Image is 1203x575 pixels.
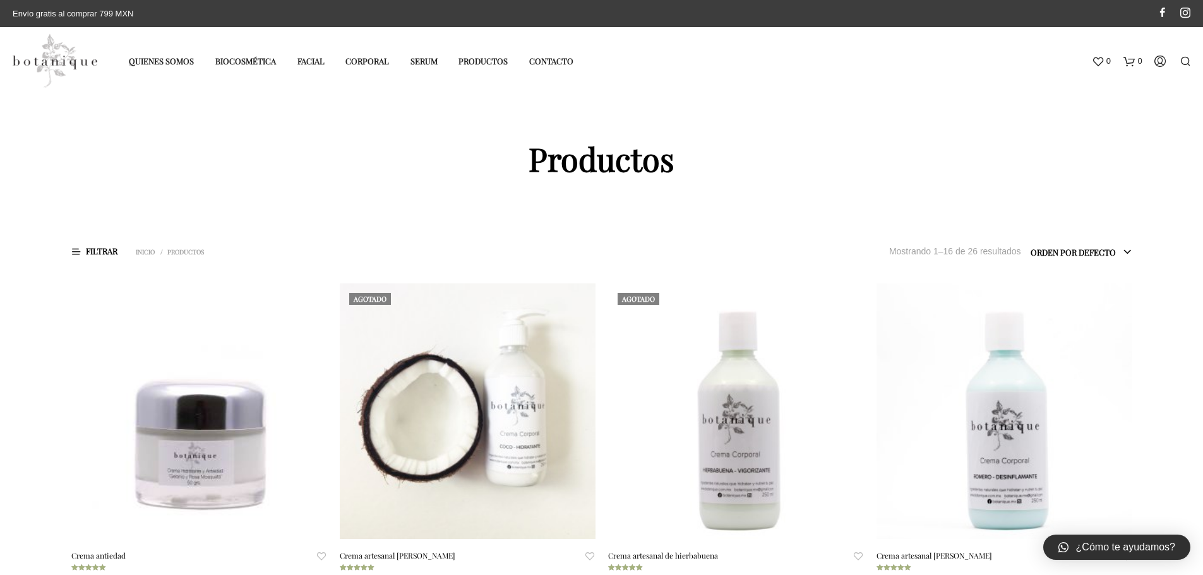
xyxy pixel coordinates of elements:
[71,143,1132,175] h1: Productos
[401,50,447,71] a: Serum
[1123,50,1142,71] a: 0
[877,564,911,571] div: Valorado en 5.00 de 5
[1106,50,1111,71] span: 0
[119,50,203,71] a: Quienes somos
[608,550,718,561] a: Crema artesanal de hierbabuena
[349,293,391,305] div: Agotado
[160,247,167,256] span: /
[1092,50,1111,71] a: 0
[520,50,583,71] a: Contacto
[71,564,106,571] div: Valorado en 5.00 de 5
[288,50,334,71] a: Facial
[340,564,374,571] div: Valorado en 5.00 de 5
[889,244,1021,259] p: Mostrando 1–16 de 26 resultados
[877,550,992,561] a: Crema artesanal [PERSON_NAME]
[1076,540,1175,555] span: ¿Cómo te ayudamos?
[618,293,659,305] div: Agotado
[206,50,285,71] a: Biocosmética
[608,564,643,571] div: Valorado en 5.00 de 5
[1138,50,1142,71] span: 0
[136,244,488,259] nav: Productos
[13,33,97,88] img: Productos elaborados con ingredientes naturales
[1043,535,1190,560] a: ¿Cómo te ayudamos?
[1031,244,1132,261] span: Orden por defecto
[340,550,455,561] a: Crema artesanal [PERSON_NAME]
[449,50,517,71] a: Productos
[336,50,398,71] a: Corporal
[136,247,159,256] a: Inicio
[71,244,124,259] span: Filtrar
[71,550,126,561] a: Crema antiedad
